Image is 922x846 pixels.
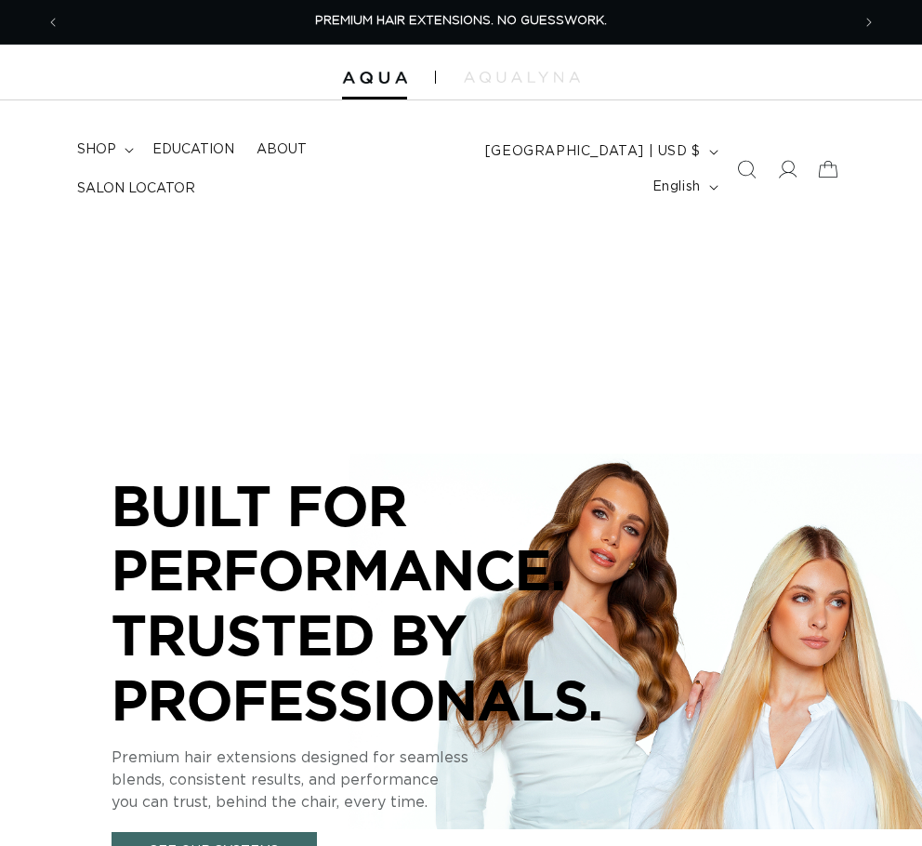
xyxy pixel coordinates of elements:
span: PREMIUM HAIR EXTENSIONS. NO GUESSWORK. [315,15,607,27]
button: Next announcement [849,5,889,40]
a: About [245,130,318,169]
summary: Search [726,149,767,190]
img: Aqua Hair Extensions [342,72,407,85]
summary: shop [66,130,141,169]
a: Salon Locator [66,169,206,208]
p: BUILT FOR PERFORMANCE. TRUSTED BY PROFESSIONALS. [112,473,669,732]
button: [GEOGRAPHIC_DATA] | USD $ [474,134,726,169]
span: Salon Locator [77,180,195,197]
span: About [257,141,307,158]
p: Premium hair extensions designed for seamless blends, consistent results, and performance you can... [112,747,669,813]
a: Education [141,130,245,169]
span: English [652,178,701,197]
span: Education [152,141,234,158]
span: shop [77,141,116,158]
span: [GEOGRAPHIC_DATA] | USD $ [485,142,701,162]
button: Previous announcement [33,5,73,40]
img: aqualyna.com [464,72,580,83]
button: English [641,169,726,205]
